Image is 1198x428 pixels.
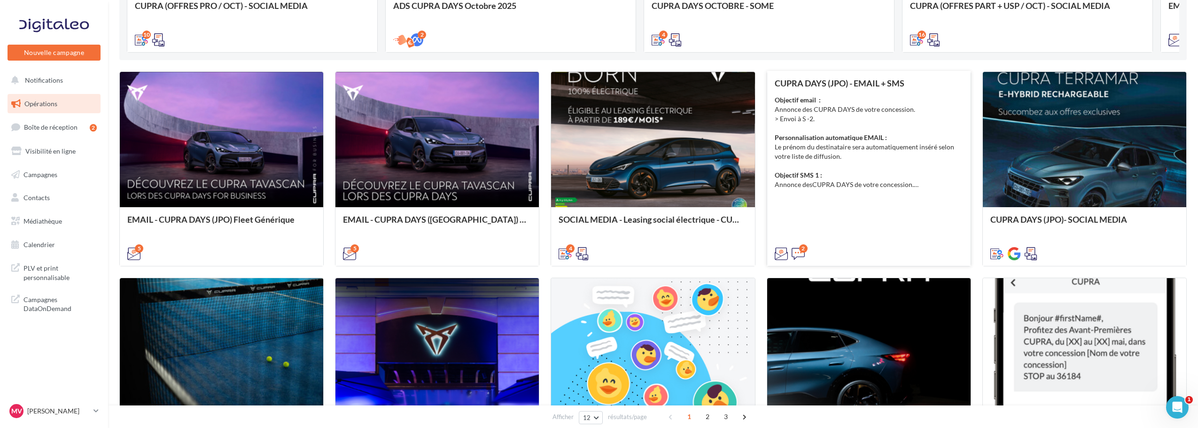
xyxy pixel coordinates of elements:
p: [PERSON_NAME] [27,406,90,416]
a: Visibilité en ligne [6,141,102,161]
a: Campagnes DataOnDemand [6,289,102,317]
span: 2 [700,409,715,424]
div: 2 [90,124,97,132]
span: Visibilité en ligne [25,147,76,155]
div: Annonce des CUPRA DAYS de votre concession. > Envoi à S -2. Le prénom du destinataire sera automa... [775,95,963,189]
a: Opérations [6,94,102,114]
span: Calendrier [23,241,55,249]
div: EMAIL - CUPRA DAYS (JPO) Fleet Générique [127,215,316,233]
button: 12 [579,411,603,424]
strong: Objectif SMS 1 : [775,171,822,179]
div: ADS CUPRA DAYS Octobre 2025 [393,1,628,20]
button: Nouvelle campagne [8,45,101,61]
a: PLV et print personnalisable [6,258,102,286]
div: EMAIL - CUPRA DAYS ([GEOGRAPHIC_DATA]) Private Générique [343,215,531,233]
div: 4 [566,244,575,253]
a: Contacts [6,188,102,208]
span: résultats/page [608,412,647,421]
div: CUPRA DAYS (JPO) - EMAIL + SMS [775,78,963,88]
span: Campagnes DataOnDemand [23,293,97,313]
span: Notifications [25,76,63,84]
span: Boîte de réception [24,123,78,131]
div: 5 [350,244,359,253]
span: 3 [718,409,733,424]
span: 1 [682,409,697,424]
a: Campagnes [6,165,102,185]
div: 5 [135,244,143,253]
span: Afficher [552,412,574,421]
a: Médiathèque [6,211,102,231]
span: 12 [583,414,591,421]
a: Mv [PERSON_NAME] [8,402,101,420]
a: Boîte de réception2 [6,117,102,137]
button: Notifications [6,70,99,90]
div: 16 [918,31,926,39]
span: PLV et print personnalisable [23,262,97,282]
span: Médiathèque [23,217,62,225]
strong: Objectif email : [775,96,821,104]
strong: Personnalisation automatique EMAIL : [775,133,887,141]
div: CUPRA DAYS OCTOBRE - SOME [652,1,887,20]
div: 10 [142,31,151,39]
span: Contacts [23,194,50,202]
div: 2 [418,31,426,39]
span: Opérations [24,100,57,108]
div: 2 [799,244,808,253]
iframe: Intercom live chat [1166,396,1189,419]
div: CUPRA (OFFRES PRO / OCT) - SOCIAL MEDIA [135,1,370,20]
div: 4 [659,31,668,39]
span: Campagnes [23,170,57,178]
div: CUPRA (OFFRES PART + USP / OCT) - SOCIAL MEDIA [910,1,1145,20]
span: 1 [1185,396,1193,404]
span: Mv [11,406,22,416]
div: CUPRA DAYS (JPO)- SOCIAL MEDIA [990,215,1179,233]
a: Calendrier [6,235,102,255]
div: SOCIAL MEDIA - Leasing social électrique - CUPRA Born [559,215,747,233]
